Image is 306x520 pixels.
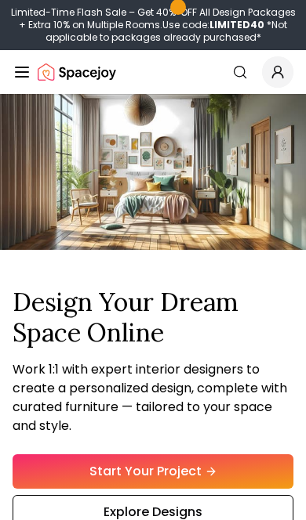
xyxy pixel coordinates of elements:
[13,50,293,94] nav: Global
[46,18,288,44] span: *Not applicable to packages already purchased*
[6,6,300,44] div: Limited-Time Flash Sale – Get 40% OFF All Design Packages + Extra 10% on Multiple Rooms.
[38,56,116,88] img: Spacejoy Logo
[162,18,264,31] span: Use code:
[38,56,116,88] a: Spacejoy
[13,360,293,435] p: Work 1:1 with expert interior designers to create a personalized design, complete with curated fu...
[209,18,264,31] b: LIMITED40
[13,287,293,348] h1: Design Your Dream Space Online
[13,454,293,489] a: Start Your Project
